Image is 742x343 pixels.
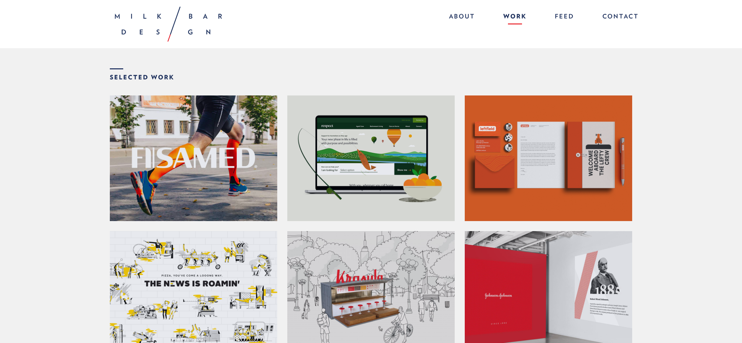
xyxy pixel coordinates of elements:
[110,68,174,80] strong: Selected Work
[596,10,639,24] a: Contact
[115,7,222,42] img: Milk Bar Design
[442,10,482,24] a: About
[548,10,581,24] a: Feed
[497,10,533,24] a: Work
